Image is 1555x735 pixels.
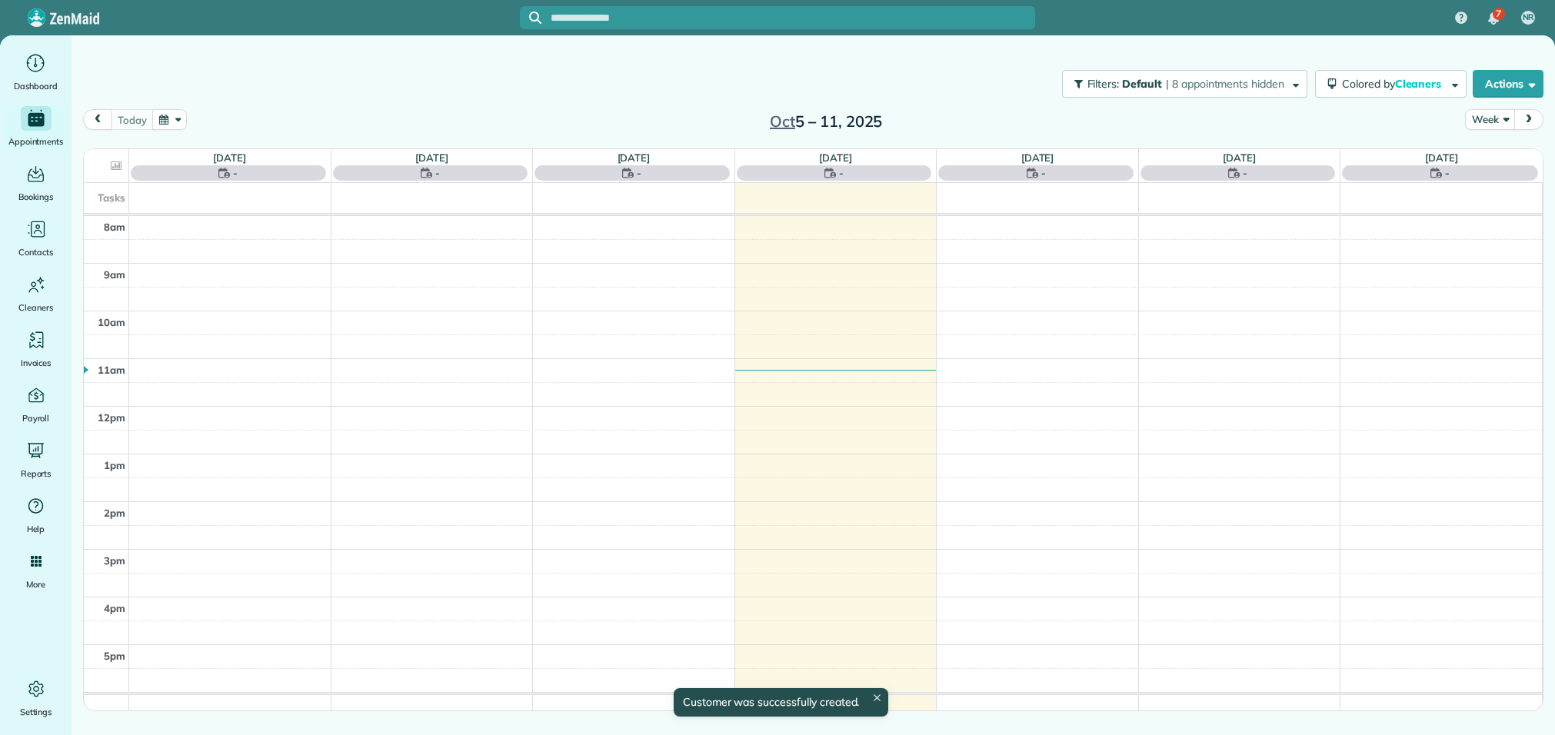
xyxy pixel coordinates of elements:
[27,521,45,537] span: Help
[1496,8,1501,20] span: 7
[98,411,125,424] span: 12pm
[1062,70,1307,98] button: Filters: Default | 8 appointments hidden
[18,189,54,205] span: Bookings
[6,106,65,149] a: Appointments
[6,272,65,315] a: Cleaners
[8,134,64,149] span: Appointments
[83,109,112,130] button: prev
[98,364,125,376] span: 11am
[104,459,125,471] span: 1pm
[233,165,238,181] span: -
[6,217,65,260] a: Contacts
[6,383,65,426] a: Payroll
[111,109,153,130] button: today
[21,466,52,481] span: Reports
[1514,109,1543,130] button: next
[1041,165,1046,181] span: -
[529,12,541,24] svg: Focus search
[14,78,58,94] span: Dashboard
[104,602,125,614] span: 4pm
[618,151,651,164] a: [DATE]
[1166,77,1284,91] span: | 8 appointments hidden
[1445,165,1450,181] span: -
[415,151,448,164] a: [DATE]
[20,704,52,720] span: Settings
[26,577,45,592] span: More
[1523,12,1534,24] span: NR
[1054,70,1307,98] a: Filters: Default | 8 appointments hidden
[1473,70,1543,98] button: Actions
[104,554,125,567] span: 3pm
[22,411,50,426] span: Payroll
[6,161,65,205] a: Bookings
[104,268,125,281] span: 9am
[839,165,844,181] span: -
[104,507,125,519] span: 2pm
[104,221,125,233] span: 8am
[1425,151,1458,164] a: [DATE]
[6,328,65,371] a: Invoices
[520,12,541,24] button: Focus search
[674,688,889,717] div: Customer was successfully created.
[637,165,641,181] span: -
[6,677,65,720] a: Settings
[6,494,65,537] a: Help
[98,191,125,204] span: Tasks
[6,51,65,94] a: Dashboard
[98,316,125,328] span: 10am
[213,151,246,164] a: [DATE]
[1243,165,1247,181] span: -
[1465,109,1515,130] button: Week
[1122,77,1163,91] span: Default
[1477,2,1510,35] div: 7 unread notifications
[1223,151,1256,164] a: [DATE]
[18,300,53,315] span: Cleaners
[6,438,65,481] a: Reports
[1342,77,1447,91] span: Colored by
[730,113,922,130] h2: 5 – 11, 2025
[1315,70,1467,98] button: Colored byCleaners
[1395,77,1444,91] span: Cleaners
[21,355,52,371] span: Invoices
[18,244,53,260] span: Contacts
[104,650,125,662] span: 5pm
[770,111,795,131] span: Oct
[1087,77,1120,91] span: Filters:
[819,151,852,164] a: [DATE]
[435,165,440,181] span: -
[1021,151,1054,164] a: [DATE]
